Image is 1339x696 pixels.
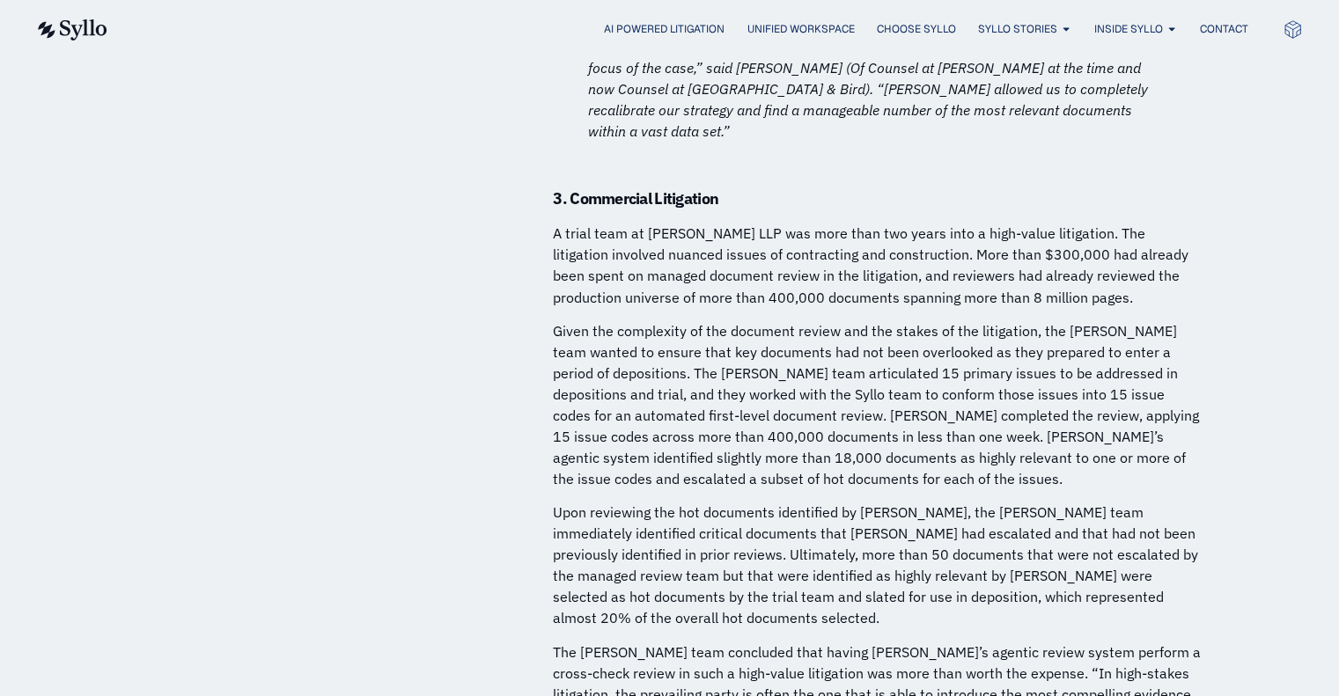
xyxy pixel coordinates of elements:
div: Menu Toggle [143,21,1247,38]
p: A trial team at [PERSON_NAME] LLP was more than two years into a high-value litigation. The litig... [553,223,1204,307]
a: AI Powered Litigation [604,21,725,37]
a: Inside Syllo [1093,21,1162,37]
a: Choose Syllo [876,21,955,37]
p: Upon reviewing the hot documents identified by [PERSON_NAME], the [PERSON_NAME] team immediately ... [553,501,1204,627]
nav: Menu [143,21,1247,38]
a: Syllo Stories [977,21,1056,37]
a: Unified Workspace [747,21,854,37]
p: Given the complexity of the document review and the stakes of the litigation, the [PERSON_NAME] t... [553,319,1204,488]
a: Contact [1199,21,1247,37]
strong: 3. Commercial Litigation [553,188,718,209]
img: syllo [35,19,107,40]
